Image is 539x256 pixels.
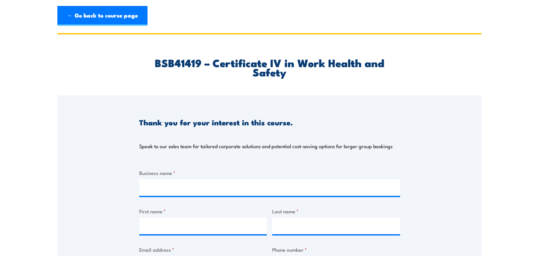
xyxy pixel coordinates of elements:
label: Last name [272,207,400,215]
label: Email address [139,246,267,253]
h2: BSB41419 – Certificate IV in Work Health and Safety [139,58,400,76]
h3: Thank you for your interest in this course. [139,118,293,126]
label: First name [139,207,267,215]
p: Speak to our sales team for tailored corporate solutions and potential cost-saving options for la... [139,143,392,149]
label: Business name [139,169,400,177]
a: ← Go back to course page [57,6,148,26]
label: Phone number [272,246,400,253]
